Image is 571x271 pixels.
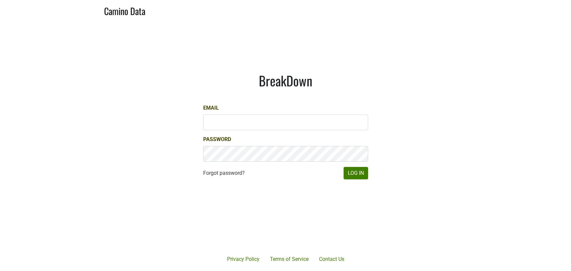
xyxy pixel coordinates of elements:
[203,73,368,88] h1: BreakDown
[314,253,349,266] a: Contact Us
[104,3,145,18] a: Camino Data
[203,104,219,112] label: Email
[265,253,314,266] a: Terms of Service
[203,169,245,177] a: Forgot password?
[222,253,265,266] a: Privacy Policy
[344,167,368,179] button: Log In
[203,135,231,143] label: Password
